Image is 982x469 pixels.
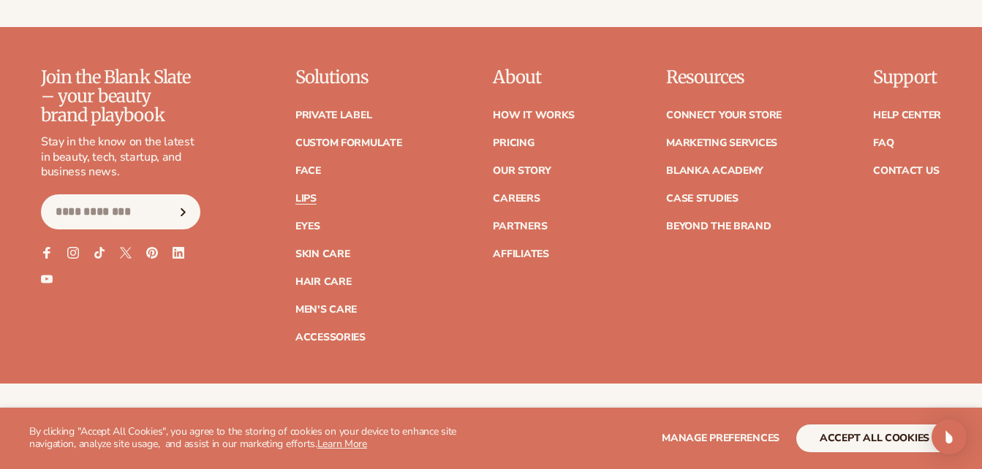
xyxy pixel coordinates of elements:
[317,437,367,451] a: Learn More
[932,419,967,454] div: Open Intercom Messenger
[295,138,402,148] a: Custom formulate
[666,221,771,232] a: Beyond the brand
[295,166,321,176] a: Face
[666,194,739,204] a: Case Studies
[873,68,941,87] p: Support
[295,194,317,204] a: Lips
[796,424,953,452] button: accept all cookies
[873,110,941,121] a: Help Center
[295,249,350,259] a: Skin Care
[295,277,351,287] a: Hair Care
[666,138,777,148] a: Marketing services
[662,431,779,445] span: Manage preferences
[29,426,483,451] p: By clicking "Accept All Cookies", you agree to the storing of cookies on your device to enhance s...
[295,332,366,343] a: Accessories
[873,166,939,176] a: Contact Us
[167,194,200,229] button: Subscribe
[493,249,548,259] a: Affiliates
[295,221,320,232] a: Eyes
[873,138,894,148] a: FAQ
[493,166,551,176] a: Our Story
[295,305,357,315] a: Men's Care
[295,110,371,121] a: Private label
[666,110,782,121] a: Connect your store
[493,138,534,148] a: Pricing
[662,424,779,452] button: Manage preferences
[666,166,763,176] a: Blanka Academy
[493,110,575,121] a: How It Works
[41,134,200,180] p: Stay in the know on the latest in beauty, tech, startup, and business news.
[493,194,540,204] a: Careers
[493,221,547,232] a: Partners
[666,68,782,87] p: Resources
[295,68,402,87] p: Solutions
[493,68,575,87] p: About
[41,68,200,126] p: Join the Blank Slate – your beauty brand playbook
